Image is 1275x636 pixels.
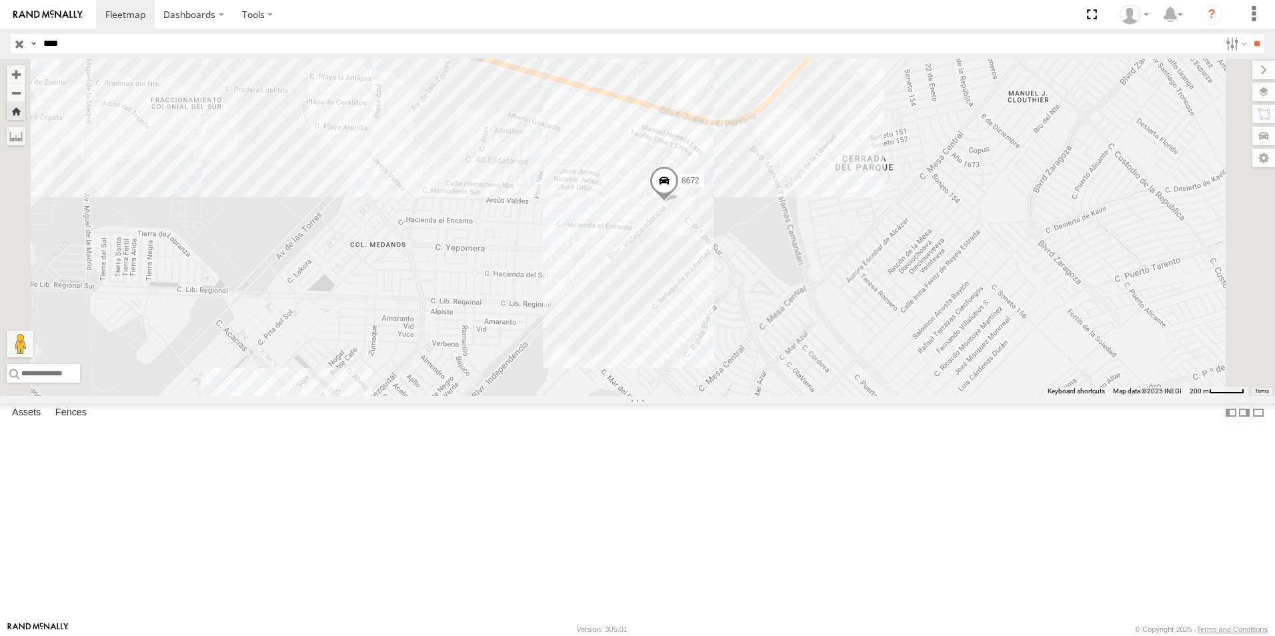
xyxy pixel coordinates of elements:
span: 8672 [682,176,700,185]
button: Zoom Home [7,102,25,120]
button: Zoom out [7,83,25,102]
label: Map Settings [1252,149,1275,167]
span: 200 m [1190,387,1209,395]
label: Dock Summary Table to the Left [1224,403,1238,423]
a: Terms [1255,389,1269,394]
button: Map Scale: 200 m per 49 pixels [1186,387,1248,396]
label: Fences [49,403,93,422]
i: ? [1201,4,1222,25]
label: Dock Summary Table to the Right [1238,403,1251,423]
button: Keyboard shortcuts [1048,387,1105,396]
label: Search Query [28,34,39,53]
label: Assets [5,403,47,422]
label: Measure [7,127,25,145]
a: Visit our Website [7,623,69,636]
div: © Copyright 2025 - [1135,625,1268,633]
button: Zoom in [7,65,25,83]
a: Terms and Conditions [1197,625,1268,633]
div: rob jurad [1115,5,1154,25]
label: Hide Summary Table [1252,403,1265,423]
div: Version: 305.01 [577,625,627,633]
img: rand-logo.svg [13,10,83,19]
button: Drag Pegman onto the map to open Street View [7,331,33,357]
label: Search Filter Options [1220,34,1249,53]
span: Map data ©2025 INEGI [1113,387,1182,395]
